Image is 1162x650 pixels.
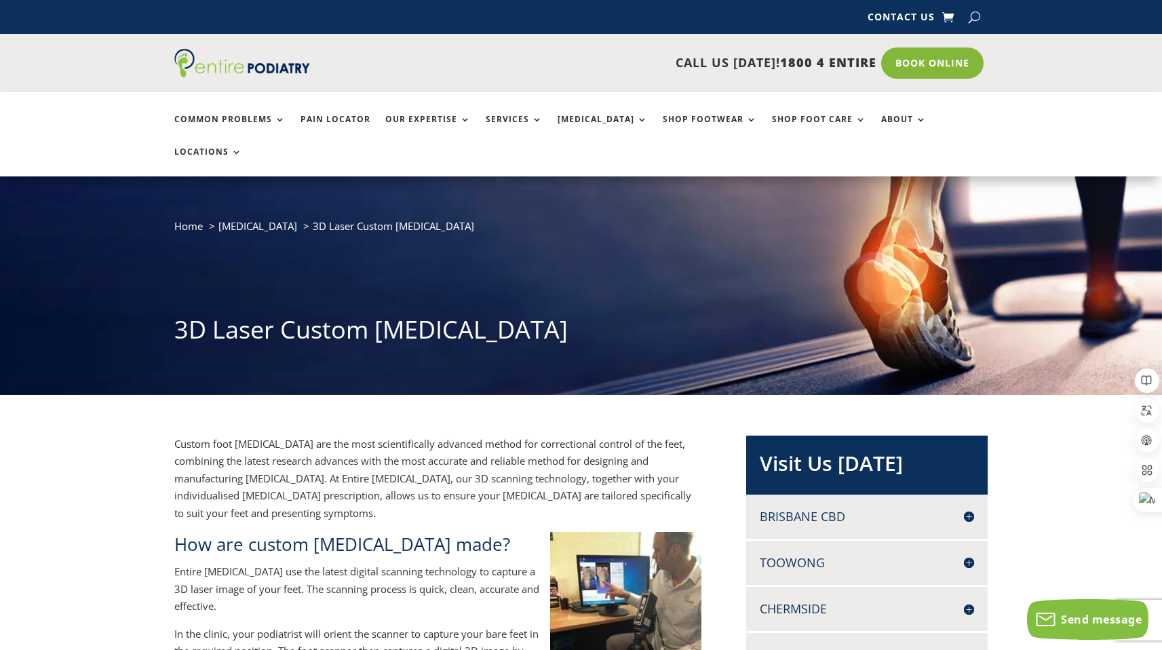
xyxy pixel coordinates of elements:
a: [MEDICAL_DATA] [218,219,297,233]
a: Locations [174,147,242,176]
a: Our Expertise [385,115,471,144]
span: 3D Laser Custom [MEDICAL_DATA] [313,219,474,233]
a: Shop Foot Care [772,115,866,144]
p: CALL US [DATE]! [362,54,876,72]
p: Entire [MEDICAL_DATA] use the latest digital scanning technology to capture a 3D laser image of y... [174,563,702,626]
h4: Chermside [760,600,974,617]
h2: How are custom [MEDICAL_DATA] made? [174,532,702,563]
button: Send message [1027,599,1148,640]
h4: Toowong [760,554,974,571]
a: Common Problems [174,115,286,144]
img: logo (1) [174,49,310,77]
h4: Brisbane CBD [760,508,974,525]
span: 1800 4 ENTIRE [780,54,876,71]
span: Send message [1061,612,1142,627]
a: Contact Us [868,12,935,27]
a: Home [174,219,203,233]
a: Book Online [881,47,984,79]
a: Pain Locator [301,115,370,144]
a: Shop Footwear [663,115,757,144]
p: Custom foot [MEDICAL_DATA] are the most scientifically advanced method for correctional control o... [174,436,702,533]
a: Entire Podiatry [174,66,310,80]
a: Services [486,115,543,144]
h2: Visit Us [DATE] [760,449,974,484]
h1: 3D Laser Custom [MEDICAL_DATA] [174,313,988,353]
a: [MEDICAL_DATA] [558,115,648,144]
nav: breadcrumb [174,217,988,245]
a: About [881,115,927,144]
